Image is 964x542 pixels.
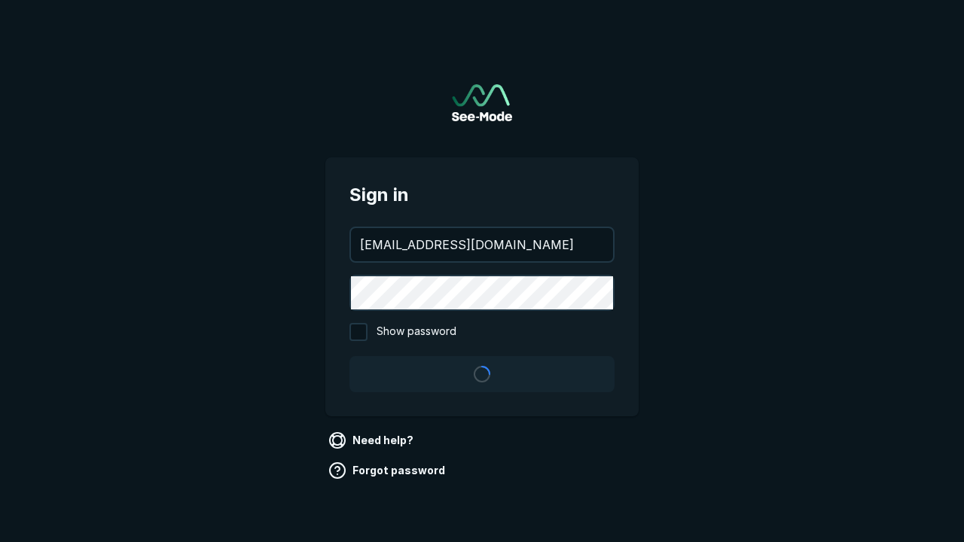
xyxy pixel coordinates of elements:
a: Forgot password [325,458,451,483]
img: See-Mode Logo [452,84,512,121]
span: Show password [377,323,456,341]
input: your@email.com [351,228,613,261]
a: Need help? [325,428,419,452]
span: Sign in [349,181,615,209]
a: Go to sign in [452,84,512,121]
